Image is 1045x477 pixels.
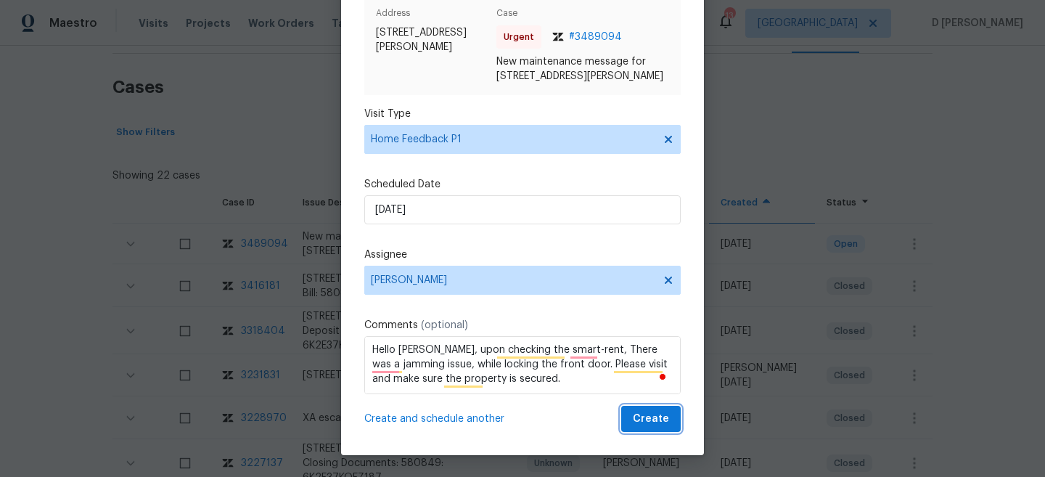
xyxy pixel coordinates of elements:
[552,33,564,41] img: Zendesk Logo Icon
[496,6,669,25] span: Case
[371,132,653,147] span: Home Feedback P1
[633,410,669,428] span: Create
[364,248,681,262] label: Assignee
[364,412,504,426] span: Create and schedule another
[364,195,681,224] input: M/D/YYYY
[621,406,681,433] button: Create
[421,320,468,330] span: (optional)
[364,177,681,192] label: Scheduled Date
[364,107,681,121] label: Visit Type
[376,6,491,25] span: Address
[364,336,681,394] textarea: To enrich screen reader interactions, please activate Accessibility in Grammarly extension settings
[496,54,669,83] span: New maintenance message for [STREET_ADDRESS][PERSON_NAME]
[569,30,622,44] span: # 3489094
[371,274,655,286] span: [PERSON_NAME]
[376,25,491,54] span: [STREET_ADDRESS][PERSON_NAME]
[364,318,681,333] label: Comments
[504,30,540,44] span: Urgent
